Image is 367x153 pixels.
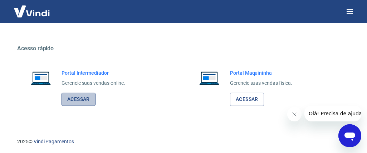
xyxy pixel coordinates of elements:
[230,69,292,76] h6: Portal Maquininha
[304,106,361,121] iframe: Mensagem da empresa
[26,69,56,87] img: Imagem de um notebook aberto
[34,139,74,144] a: Vindi Pagamentos
[338,124,361,147] iframe: Botão para abrir a janela de mensagens
[62,69,125,76] h6: Portal Intermediador
[17,138,350,145] p: 2025 ©
[62,79,125,87] p: Gerencie suas vendas online.
[17,45,350,52] h5: Acesso rápido
[9,0,55,22] img: Vindi
[230,79,292,87] p: Gerencie suas vendas física.
[230,93,264,106] a: Acessar
[4,5,60,11] span: Olá! Precisa de ajuda?
[194,69,224,87] img: Imagem de um notebook aberto
[62,93,96,106] a: Acessar
[287,107,302,121] iframe: Fechar mensagem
